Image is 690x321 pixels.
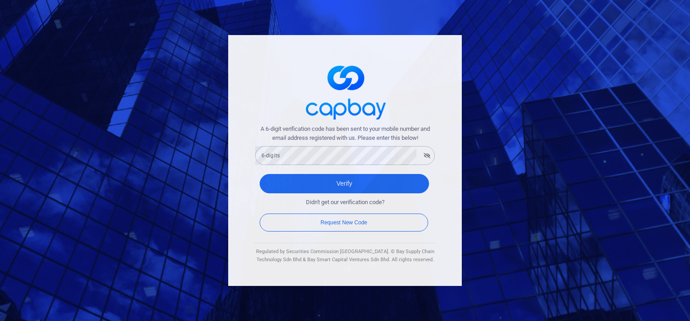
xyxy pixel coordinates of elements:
span: Didn't get our verification code? [306,198,385,207]
div: Regulated by Securities Commission [GEOGRAPHIC_DATA]. © Bay Supply Chain Technology Sdn Bhd & Bay... [255,248,435,263]
span: A 6-digit verification code has been sent to your mobile number and email address registered with... [255,125,435,143]
img: logo [300,58,390,125]
button: Request New Code [260,214,428,232]
button: Verify [260,174,429,193]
